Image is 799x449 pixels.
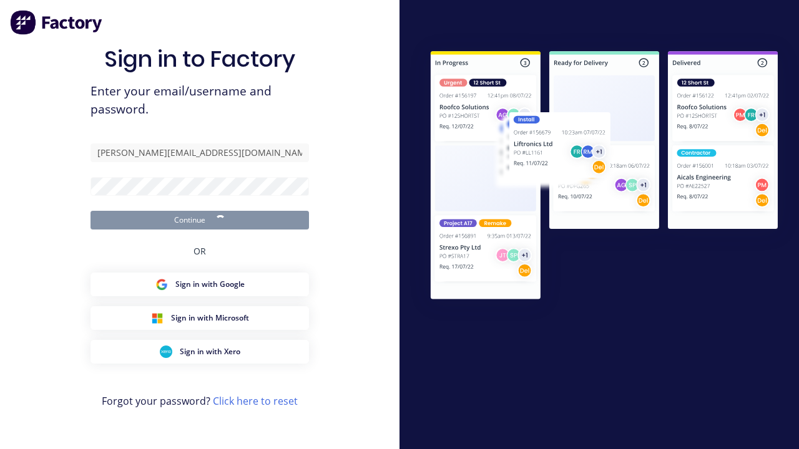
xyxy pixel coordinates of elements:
span: Sign in with Google [175,279,245,290]
span: Sign in with Microsoft [171,312,249,324]
input: Email/Username [91,143,309,162]
button: Microsoft Sign inSign in with Microsoft [91,306,309,330]
img: Xero Sign in [160,345,172,358]
button: Xero Sign inSign in with Xero [91,340,309,364]
div: OR [194,229,206,273]
a: Click here to reset [213,394,298,408]
img: Factory [10,10,104,35]
span: Forgot your password? [102,393,298,408]
h1: Sign in to Factory [104,46,295,72]
img: Sign in [409,32,799,322]
img: Google Sign in [155,278,168,291]
button: Continue [91,211,309,229]
button: Google Sign inSign in with Google [91,273,309,296]
img: Microsoft Sign in [151,312,164,324]
span: Sign in with Xero [180,346,240,357]
span: Enter your email/username and password. [91,82,309,118]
